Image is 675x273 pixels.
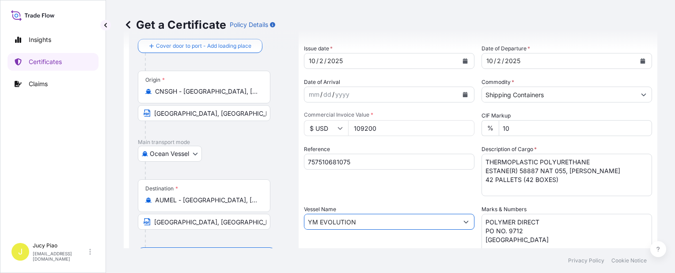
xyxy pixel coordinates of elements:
[326,56,344,66] div: year,
[458,54,472,68] button: Calendar
[33,242,87,249] p: Jucy Piao
[138,105,270,121] input: Text to appear on certificate
[319,56,324,66] div: day,
[324,56,326,66] div: /
[568,257,604,264] a: Privacy Policy
[482,87,636,102] input: Type to search commodity
[316,56,319,66] div: /
[494,56,496,66] div: /
[496,56,502,66] div: day,
[348,120,474,136] input: Enter amount
[155,196,259,205] input: Destination
[138,146,202,162] button: Select transport
[304,154,474,170] input: Enter booking reference
[304,205,336,214] label: Vessel Name
[322,89,332,100] div: day,
[138,139,290,146] p: Main transport mode
[304,111,474,118] span: Commercial Invoice Value
[8,31,99,49] a: Insights
[611,257,647,264] a: Cookie Notice
[304,78,340,87] span: Date of Arrival
[320,89,322,100] div: /
[29,80,48,88] p: Claims
[458,87,472,102] button: Calendar
[8,53,99,71] a: Certificates
[155,87,259,96] input: Origin
[482,214,652,258] textarea: POLYMER DIRECT PO NO. 9621 [GEOGRAPHIC_DATA]
[29,57,62,66] p: Certificates
[150,149,189,158] span: Ocean Vessel
[308,56,316,66] div: month,
[8,75,99,93] a: Claims
[230,20,268,29] p: Policy Details
[636,87,652,102] button: Show suggestions
[499,120,652,136] input: Enter percentage between 0 and 24%
[485,56,494,66] div: month,
[482,154,652,196] textarea: THERMOPLASTIC POLYURETHANE ESTANE(R) 58887 NAT 055, [PERSON_NAME] 42 PALLETS (42 BOXES)
[482,120,499,136] div: %
[502,56,504,66] div: /
[138,214,270,230] input: Text to appear on certificate
[18,247,23,256] span: J
[332,89,334,100] div: /
[145,76,165,83] div: Origin
[304,214,458,230] input: Type to search vessel name or IMO
[138,39,262,53] button: Cover door to port - Add loading place
[145,185,178,192] div: Destination
[458,214,474,230] button: Show suggestions
[482,145,537,154] label: Description of Cargo
[482,111,511,120] label: CIF Markup
[33,251,87,262] p: [EMAIL_ADDRESS][DOMAIN_NAME]
[304,145,330,154] label: Reference
[138,247,275,262] button: Cover port to door - Add place of discharge
[504,56,521,66] div: year,
[124,18,226,32] p: Get a Certificate
[482,205,527,214] label: Marks & Numbers
[636,54,650,68] button: Calendar
[29,35,51,44] p: Insights
[308,89,320,100] div: month,
[482,78,514,87] label: Commodity
[334,89,350,100] div: year,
